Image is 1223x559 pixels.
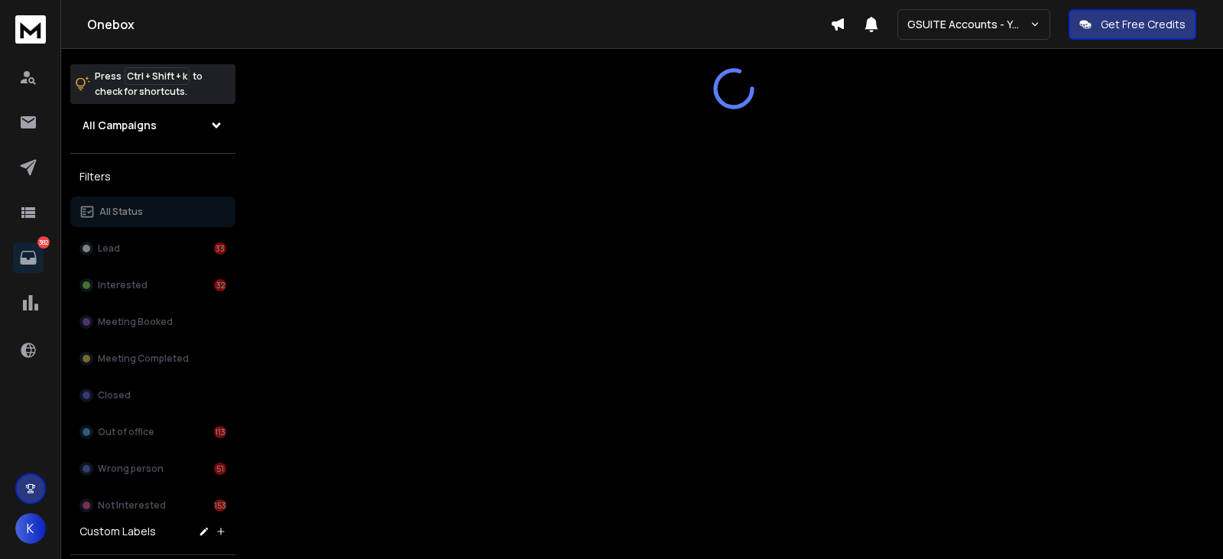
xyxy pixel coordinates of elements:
button: K [15,513,46,544]
h3: Custom Labels [79,524,156,539]
h3: Filters [70,166,235,187]
button: All Campaigns [70,110,235,141]
h1: Onebox [87,15,830,34]
span: Ctrl + Shift + k [125,67,190,85]
p: Press to check for shortcuts. [95,69,203,99]
img: logo [15,15,46,44]
button: Get Free Credits [1069,9,1196,40]
a: 382 [13,242,44,273]
h1: All Campaigns [83,118,157,133]
p: GSUITE Accounts - YC outreach [907,17,1030,32]
p: 382 [37,236,50,249]
p: Get Free Credits [1101,17,1186,32]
